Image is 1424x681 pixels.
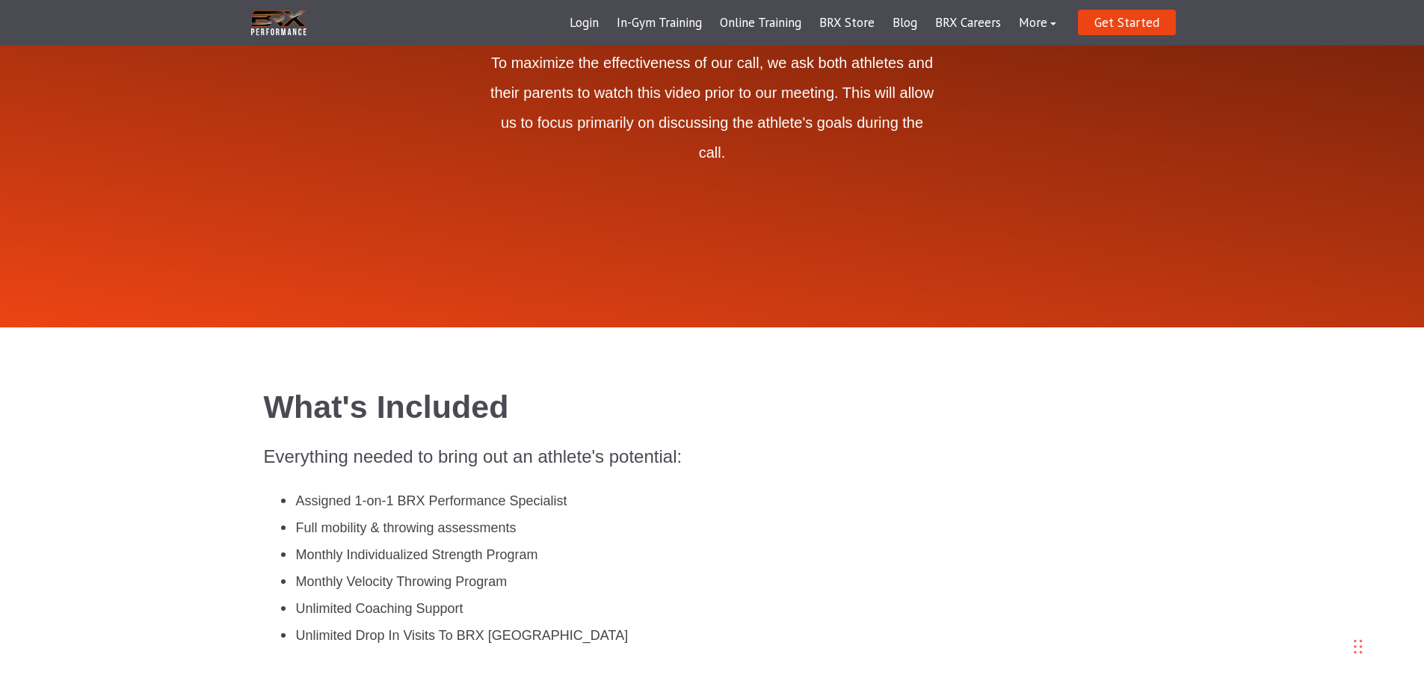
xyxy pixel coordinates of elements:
span: What's Included [264,389,509,425]
iframe: Chat Widget [1212,520,1424,681]
a: Blog [884,5,926,41]
span: To maximize the effectiveness of our call, we ask both athletes and their parents to watch this v... [490,55,934,161]
span: Monthly Individualized Strength Program [295,547,537,562]
span: Full mobility & throwing assessments [295,520,516,535]
img: BRX Transparent Logo-2 [249,7,309,38]
div: Navigation Menu [561,5,1065,41]
a: In-Gym Training [608,5,711,41]
a: Get Started [1078,10,1176,35]
a: Online Training [711,5,810,41]
a: Login [561,5,608,41]
span: Unlimited Drop In Visits To BRX [GEOGRAPHIC_DATA] [295,628,628,643]
a: More [1010,5,1065,41]
span: Everything needed to bring out an athlete's potential: [264,446,682,466]
span: Assigned 1-on-1 BRX Performance Specialist [295,493,567,508]
span: Monthly Velocity Throwing Program [295,574,507,589]
div: Drag [1354,624,1363,669]
a: BRX Store [810,5,884,41]
a: BRX Careers [926,5,1010,41]
span: Unlimited Coaching Support [295,601,463,616]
